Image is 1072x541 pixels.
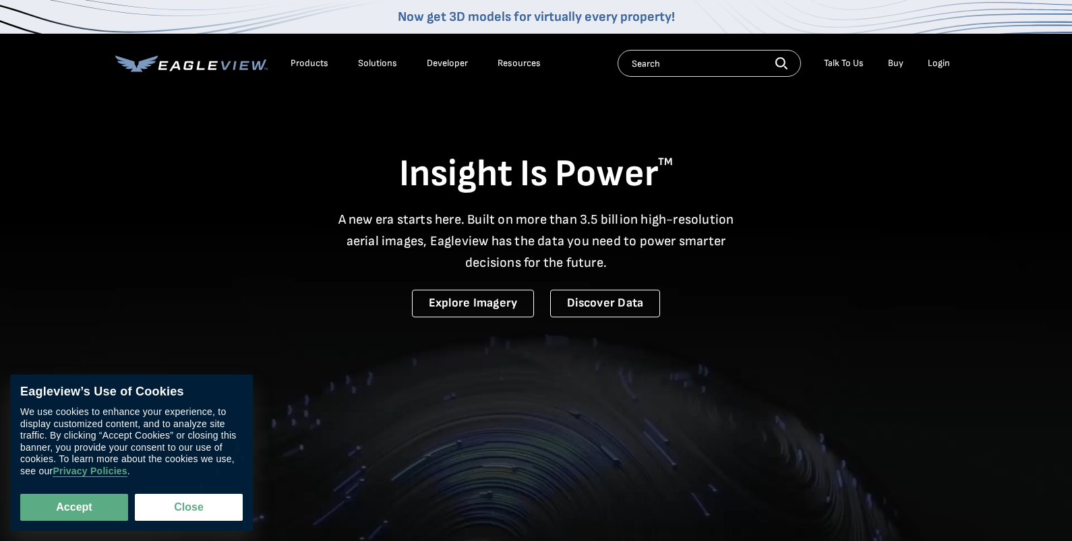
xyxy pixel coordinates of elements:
input: Search [618,50,801,77]
div: Eagleview’s Use of Cookies [20,385,243,400]
div: Talk To Us [824,57,864,69]
a: Explore Imagery [412,290,535,317]
button: Close [135,494,243,521]
a: Buy [888,57,903,69]
div: Login [928,57,950,69]
button: Accept [20,494,128,521]
p: A new era starts here. Built on more than 3.5 billion high-resolution aerial images, Eagleview ha... [330,209,742,274]
a: Now get 3D models for virtually every property! [398,9,675,25]
a: Privacy Policies [53,466,127,477]
div: We use cookies to enhance your experience, to display customized content, and to analyze site tra... [20,406,243,477]
div: Resources [498,57,541,69]
h1: Insight Is Power [115,151,957,198]
div: Products [291,57,328,69]
div: Solutions [358,57,397,69]
sup: TM [658,156,673,168]
a: Discover Data [550,290,660,317]
a: Developer [427,57,468,69]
